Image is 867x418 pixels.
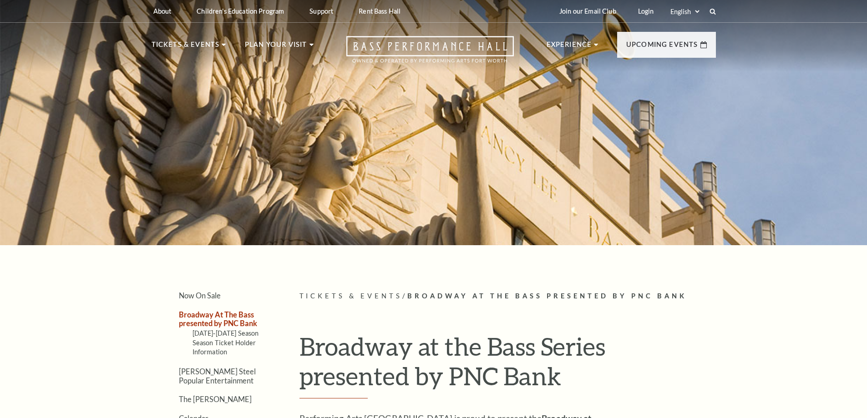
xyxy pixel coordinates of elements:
a: Season Ticket Holder Information [193,339,256,356]
p: About [153,7,172,15]
a: Now On Sale [179,291,221,300]
span: Tickets & Events [299,292,403,300]
a: Broadway At The Bass presented by PNC Bank [179,310,257,327]
a: The [PERSON_NAME] [179,395,252,403]
a: [DATE]-[DATE] Season [193,329,259,337]
p: Plan Your Visit [245,39,307,55]
a: [PERSON_NAME] Steel Popular Entertainment [179,367,256,384]
h1: Broadway at the Bass Series presented by PNC Bank [299,332,716,398]
p: Upcoming Events [626,39,698,55]
p: Tickets & Events [152,39,220,55]
p: / [299,291,716,302]
span: Broadway At The Bass presented by PNC Bank [407,292,687,300]
select: Select: [669,7,701,16]
p: Rent Bass Hall [359,7,401,15]
p: Experience [547,39,592,55]
p: Children's Education Program [197,7,284,15]
p: Support [309,7,333,15]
